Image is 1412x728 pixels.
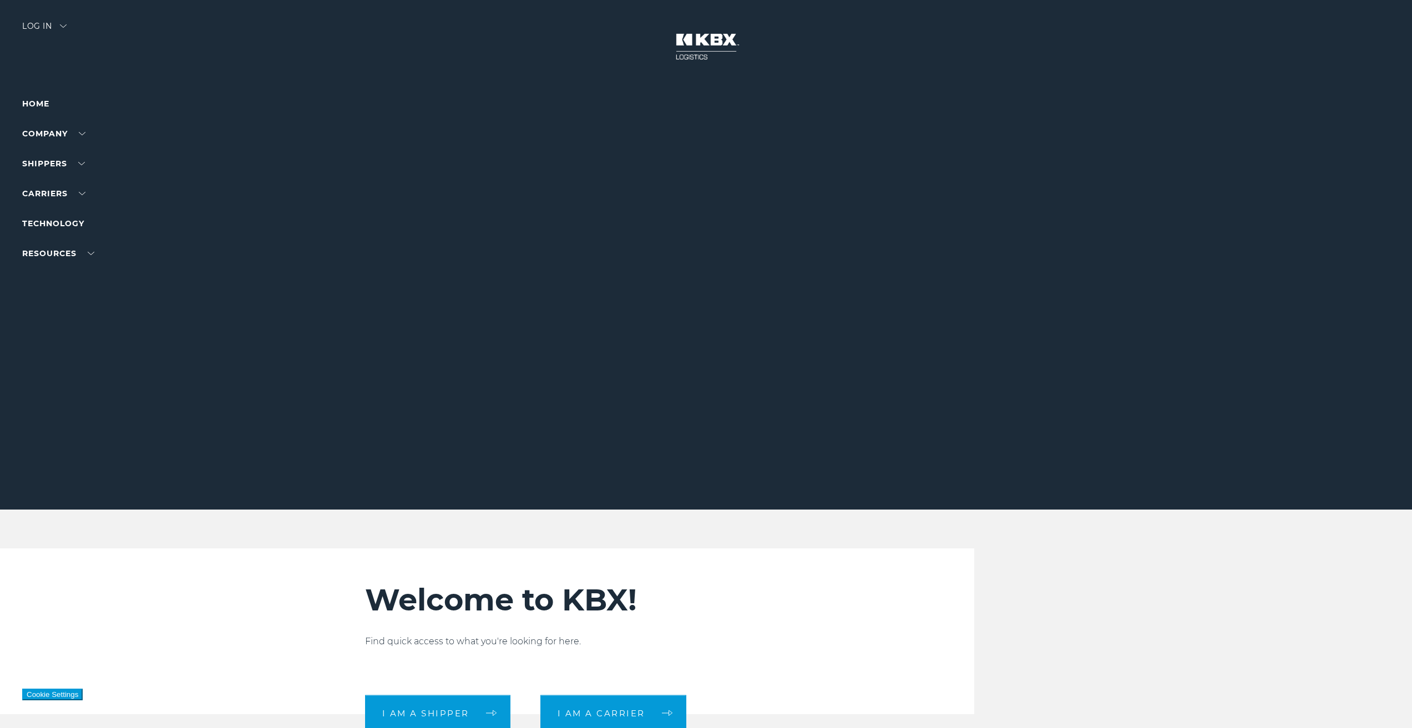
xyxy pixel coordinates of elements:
a: Home [22,99,49,109]
img: kbx logo [665,22,748,71]
span: I am a carrier [558,709,645,717]
div: Log in [22,22,67,38]
a: SHIPPERS [22,159,85,169]
h2: Welcome to KBX! [365,582,1000,618]
a: Technology [22,218,84,228]
button: Cookie Settings [22,689,83,700]
a: RESOURCES [22,248,94,258]
p: Find quick access to what you're looking for here. [365,635,1000,648]
span: I am a shipper [382,709,469,717]
a: Carriers [22,189,85,198]
img: arrow [60,24,67,28]
a: Company [22,129,85,139]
